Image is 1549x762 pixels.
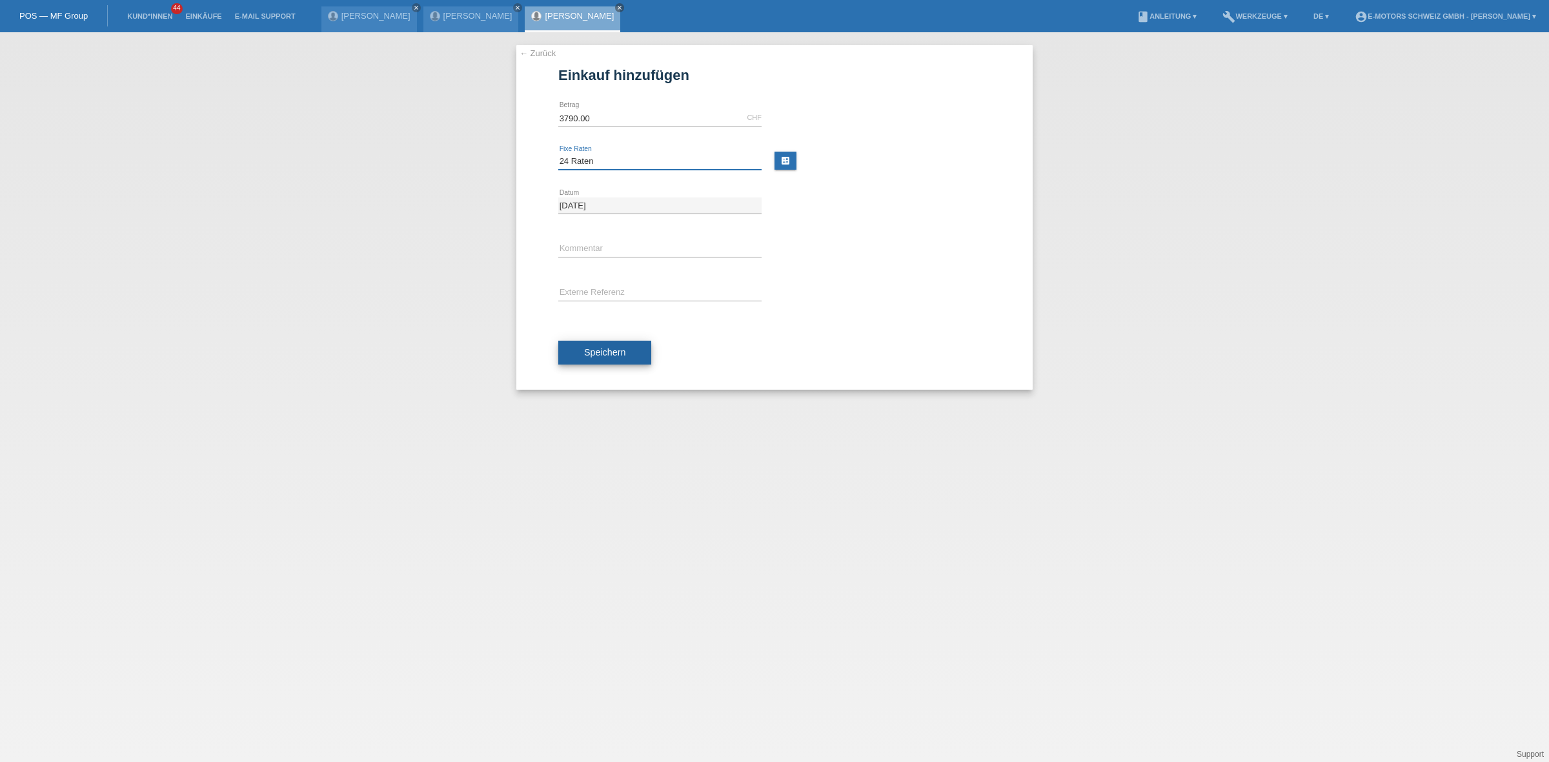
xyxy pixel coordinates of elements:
i: calculate [780,155,791,166]
button: Speichern [558,341,651,365]
a: [PERSON_NAME] [545,11,614,21]
i: close [413,5,420,11]
a: calculate [774,152,796,170]
a: [PERSON_NAME] [341,11,410,21]
a: E-Mail Support [228,12,302,20]
i: close [616,5,623,11]
a: buildWerkzeuge ▾ [1216,12,1294,20]
a: [PERSON_NAME] [443,11,512,21]
h1: Einkauf hinzufügen [558,67,991,83]
a: account_circleE-Motors Schweiz GmbH - [PERSON_NAME] ▾ [1348,12,1543,20]
a: ← Zurück [520,48,556,58]
a: DE ▾ [1307,12,1335,20]
span: Speichern [584,347,625,357]
i: book [1137,10,1149,23]
i: account_circle [1355,10,1368,23]
span: 44 [171,3,183,14]
a: Einkäufe [179,12,228,20]
div: CHF [747,114,762,121]
a: bookAnleitung ▾ [1130,12,1203,20]
a: Kund*innen [121,12,179,20]
a: close [615,3,624,12]
a: POS — MF Group [19,11,88,21]
a: Support [1517,750,1544,759]
a: close [412,3,421,12]
i: close [514,5,521,11]
i: build [1222,10,1235,23]
a: close [513,3,522,12]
